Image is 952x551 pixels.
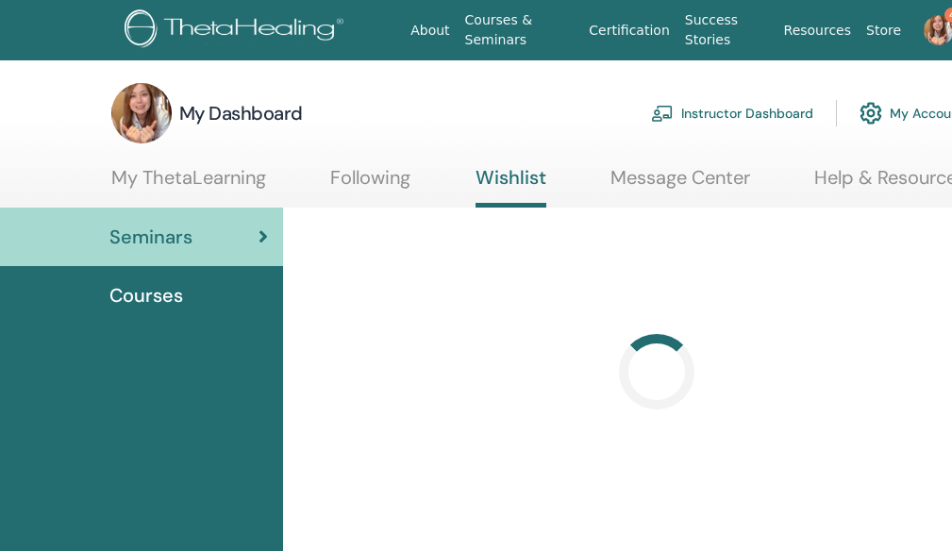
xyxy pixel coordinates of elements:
a: Message Center [610,166,750,203]
img: logo.png [125,9,350,52]
a: Store [859,13,909,48]
img: default.jpg [111,83,172,143]
a: Certification [581,13,676,48]
img: cog.svg [860,97,882,129]
a: Resources [777,13,860,48]
a: My ThetaLearning [111,166,266,203]
a: About [403,13,457,48]
a: Success Stories [677,3,777,58]
span: Courses [109,281,183,309]
img: chalkboard-teacher.svg [651,105,674,122]
a: Following [330,166,410,203]
a: Instructor Dashboard [651,92,813,134]
a: Wishlist [476,166,546,208]
h3: My Dashboard [179,100,303,126]
a: Courses & Seminars [458,3,582,58]
span: Seminars [109,223,192,251]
